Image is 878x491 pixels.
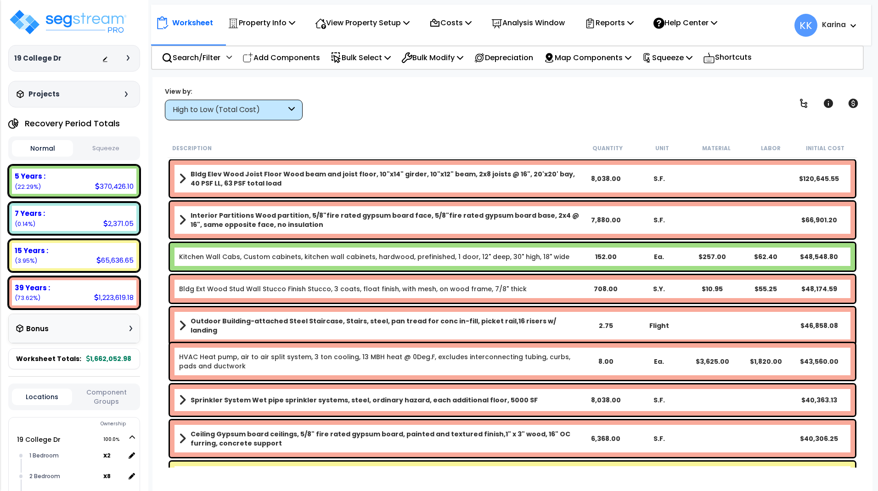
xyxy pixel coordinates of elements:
[761,145,781,152] small: Labor
[191,429,579,448] b: Ceiling Gypsum board ceilings, 5/8" fire rated gypsum board, painted and textured finish,1" x 3" ...
[698,46,757,69] div: Shortcuts
[653,17,717,29] p: Help Center
[632,174,686,183] div: S.F.
[686,357,739,366] div: $3,625.00
[103,451,111,460] b: x
[579,395,632,405] div: 8,038.00
[107,452,111,459] small: 2
[191,395,538,405] b: Sprinkler System Wet pipe sprinkler systems, steel, ordinary hazard, each additional floor, 5000 SF
[86,354,131,363] b: 1,662,052.98
[103,471,111,480] b: x
[579,284,632,293] div: 708.00
[544,51,631,64] p: Map Components
[12,389,72,405] button: Locations
[191,316,579,335] b: Outdoor Building-attached Steel Staircase, Stairs, steel, pan tread for conc in-fill, picket rail...
[792,357,845,366] div: $43,560.00
[179,252,569,261] a: Individual Item
[172,145,212,152] small: Description
[28,90,60,99] h3: Projects
[632,284,686,293] div: S.Y.
[237,47,325,68] div: Add Components
[27,450,103,461] div: 1 Bedroom
[592,145,623,152] small: Quantity
[173,105,286,115] div: High to Low (Total Cost)
[165,87,303,96] div: View by:
[579,321,632,330] div: 2.75
[25,119,120,128] h4: Recovery Period Totals
[8,8,128,36] img: logo_pro_r.png
[794,14,817,37] span: KK
[632,252,686,261] div: Ea.
[401,51,463,64] p: Bulk Modify
[632,395,686,405] div: S.F.
[792,321,845,330] div: $46,858.08
[469,47,538,68] div: Depreciation
[739,252,792,261] div: $62.40
[179,394,579,406] a: Assembly Title
[315,17,410,29] p: View Property Setup
[162,51,220,64] p: Search/Filter
[792,395,845,405] div: $40,363.13
[12,140,73,157] button: Normal
[792,215,845,225] div: $66,901.20
[103,470,125,482] span: location multiplier
[792,174,845,183] div: $120,645.55
[107,473,111,480] small: 8
[94,293,134,302] div: 1,223,619.18
[191,169,579,188] b: Bldg Elev Wood Joist Floor Wood beam and joist floor, 10"x14" girder, 10"x12" beam, 2x8 joists @ ...
[15,246,48,255] b: 15 Years :
[179,352,579,371] a: Individual Item
[15,183,41,191] small: (22.29%)
[579,174,632,183] div: 8,038.00
[103,450,125,461] span: location multiplier
[806,145,844,152] small: Initial Cost
[739,357,792,366] div: $1,820.00
[96,255,134,265] div: 65,636.65
[585,17,634,29] p: Reports
[579,215,632,225] div: 7,880.00
[179,316,579,335] a: Assembly Title
[655,145,669,152] small: Unit
[579,434,632,443] div: 6,368.00
[579,252,632,261] div: 152.00
[15,220,35,228] small: (0.14%)
[491,17,565,29] p: Analysis Window
[642,51,692,64] p: Squeeze
[95,181,134,191] div: 370,426.10
[228,17,295,29] p: Property Info
[792,252,845,261] div: $48,548.80
[15,209,45,218] b: 7 Years :
[16,354,81,363] span: Worksheet Totals:
[15,283,50,293] b: 39 Years :
[77,387,136,406] button: Component Groups
[429,17,472,29] p: Costs
[474,51,533,64] p: Depreciation
[103,219,134,228] div: 2,371.05
[331,51,391,64] p: Bulk Select
[703,51,752,64] p: Shortcuts
[632,434,686,443] div: S.F.
[739,284,792,293] div: $55.25
[179,211,579,229] a: Assembly Title
[17,435,61,444] a: 19 College Dr 100.0%
[242,51,320,64] p: Add Components
[172,17,213,29] p: Worksheet
[191,211,579,229] b: Interior Partitions Wood partition, 5/8"fire rated gypsum board face, 5/8"fire rated gypsum board...
[15,171,45,181] b: 5 Years :
[686,284,739,293] div: $10.95
[14,54,62,63] h3: 19 College Dr
[27,418,140,429] div: Ownership
[702,145,731,152] small: Material
[179,169,579,188] a: Assembly Title
[579,357,632,366] div: 8.00
[179,284,527,293] a: Individual Item
[103,434,128,445] span: 100.0%
[792,434,845,443] div: $40,306.25
[632,321,686,330] div: Flight
[686,252,739,261] div: $257.00
[15,294,40,302] small: (73.62%)
[822,20,846,29] b: Karina
[15,257,37,265] small: (3.95%)
[792,284,845,293] div: $48,174.59
[26,325,49,333] h3: Bonus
